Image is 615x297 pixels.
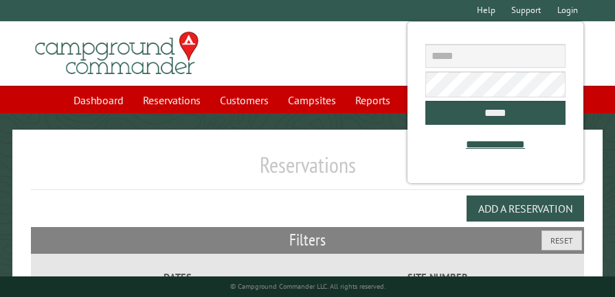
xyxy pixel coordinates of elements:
a: Account [401,87,454,113]
button: Add a Reservation [467,195,584,222]
label: Site Number [310,270,566,285]
a: Dashboard [65,87,132,113]
a: Reservations [135,87,209,113]
button: Reset [541,230,582,250]
label: Dates [49,270,305,285]
small: © Campground Commander LLC. All rights reserved. [230,282,385,291]
a: Reports [347,87,399,113]
h2: Filters [31,227,585,253]
h1: Reservations [31,152,585,189]
img: Campground Commander [31,27,203,80]
a: Customers [212,87,277,113]
a: Campsites [280,87,344,113]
